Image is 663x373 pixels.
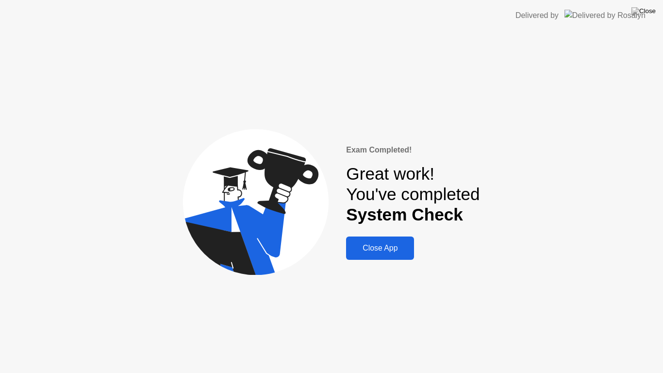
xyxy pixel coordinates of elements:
div: Delivered by [515,10,559,21]
div: Great work! You've completed [346,164,480,225]
div: Exam Completed! [346,144,480,156]
button: Close App [346,237,414,260]
img: Delivered by Rosalyn [564,10,646,21]
img: Close [631,7,656,15]
b: System Check [346,205,463,224]
div: Close App [349,244,411,253]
